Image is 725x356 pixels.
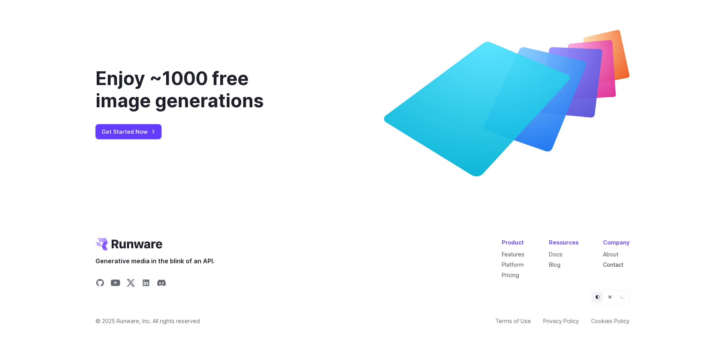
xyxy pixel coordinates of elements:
ul: Theme selector [590,290,629,304]
a: Share on Discord [157,278,166,290]
a: Features [502,251,524,258]
div: Company [603,238,629,247]
a: Privacy Policy [543,317,579,325]
a: Cookies Policy [591,317,629,325]
button: Light [605,292,615,302]
a: Go to / [96,238,162,250]
a: About [603,251,618,258]
span: Generative media in the blink of an API. [96,256,214,266]
a: Platform [502,261,524,268]
a: Share on LinkedIn [142,278,151,290]
a: Docs [549,251,562,258]
button: Default [592,292,603,302]
button: Dark [617,292,628,302]
a: Share on X [126,278,135,290]
a: Pricing [502,272,519,278]
a: Contact [603,261,623,268]
div: Enjoy ~1000 free image generations [96,67,304,112]
div: Resources [549,238,578,247]
span: © 2025 Runware, Inc. All rights reserved [96,317,200,325]
a: Share on GitHub [96,278,105,290]
a: Get Started Now [96,124,161,139]
a: Terms of Use [495,317,531,325]
div: Product [502,238,524,247]
a: Blog [549,261,560,268]
a: Share on YouTube [111,278,120,290]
